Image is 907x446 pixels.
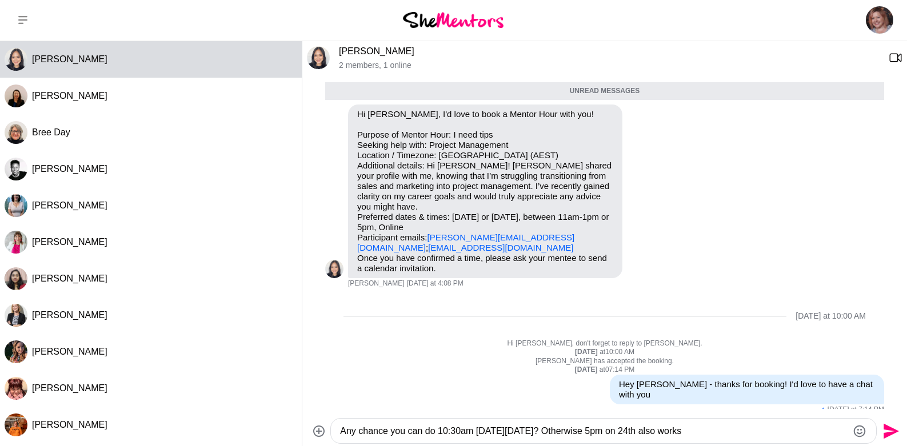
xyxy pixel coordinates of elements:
[5,413,27,436] img: K
[428,243,573,252] a: [EMAIL_ADDRESS][DOMAIN_NAME]
[5,377,27,400] img: M
[307,46,330,69] div: Dennise Garcia
[5,158,27,180] img: A
[32,274,107,283] span: [PERSON_NAME]
[32,200,107,210] span: [PERSON_NAME]
[5,267,27,290] img: N
[5,231,27,254] div: Vanessa Victor
[325,357,884,366] p: [PERSON_NAME] has accepted the booking.
[407,279,464,288] time: 2025-09-11T06:08:04.080Z
[340,424,848,438] textarea: Type your message
[339,46,414,56] a: [PERSON_NAME]
[32,127,70,137] span: Bree Day
[325,260,343,278] div: Dennise Garcia
[325,260,343,278] img: D
[575,348,600,356] strong: [DATE]
[5,304,27,327] img: J
[5,48,27,71] img: D
[32,347,107,356] span: [PERSON_NAME]
[5,304,27,327] div: Jodie Coomer
[5,158,27,180] div: Angela Kamaru
[348,279,405,288] span: [PERSON_NAME]
[866,6,893,34] img: Krystle Northover
[5,85,27,107] div: Louise Stroyov
[32,310,107,320] span: [PERSON_NAME]
[828,405,884,415] time: 2025-09-15T09:14:50.040Z
[325,82,884,101] div: Unread messages
[325,348,884,357] div: at 10:00 AM
[32,237,107,247] span: [PERSON_NAME]
[357,253,613,274] p: Once you have confirmed a time, please ask your mentee to send a calendar invitation.
[853,424,866,438] button: Emoji picker
[5,413,27,436] div: Katie
[5,340,27,363] img: N
[357,130,613,253] p: Purpose of Mentor Hour: I need tips Seeking help with: Project Management Location / Timezone: [G...
[5,48,27,71] div: Dennise Garcia
[5,194,27,217] img: A
[339,61,880,70] p: 2 members , 1 online
[796,311,866,321] div: [DATE] at 10:00 AM
[5,121,27,144] div: Bree Day
[5,85,27,107] img: L
[5,231,27,254] img: V
[575,365,600,373] strong: [DATE]
[32,91,107,101] span: [PERSON_NAME]
[32,383,107,393] span: [PERSON_NAME]
[5,121,27,144] img: B
[5,267,27,290] div: Neha Saxena
[307,46,330,69] img: D
[5,377,27,400] div: Mel Stibbs
[357,232,574,252] a: [PERSON_NAME][EMAIL_ADDRESS][DOMAIN_NAME]
[325,365,884,375] div: at 07:14 PM
[325,339,884,348] p: Hi [PERSON_NAME], don't forget to reply to [PERSON_NAME].
[877,418,902,444] button: Send
[5,340,27,363] div: Natalie Arambasic
[403,12,504,27] img: She Mentors Logo
[32,54,107,64] span: [PERSON_NAME]
[619,379,875,400] p: Hey [PERSON_NAME] - thanks for booking! I'd love to have a chat with you
[5,194,27,217] div: Anna Mckay
[357,109,613,119] p: Hi [PERSON_NAME], I'd love to book a Mentor Hour with you!
[32,164,107,174] span: [PERSON_NAME]
[32,420,107,429] span: [PERSON_NAME]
